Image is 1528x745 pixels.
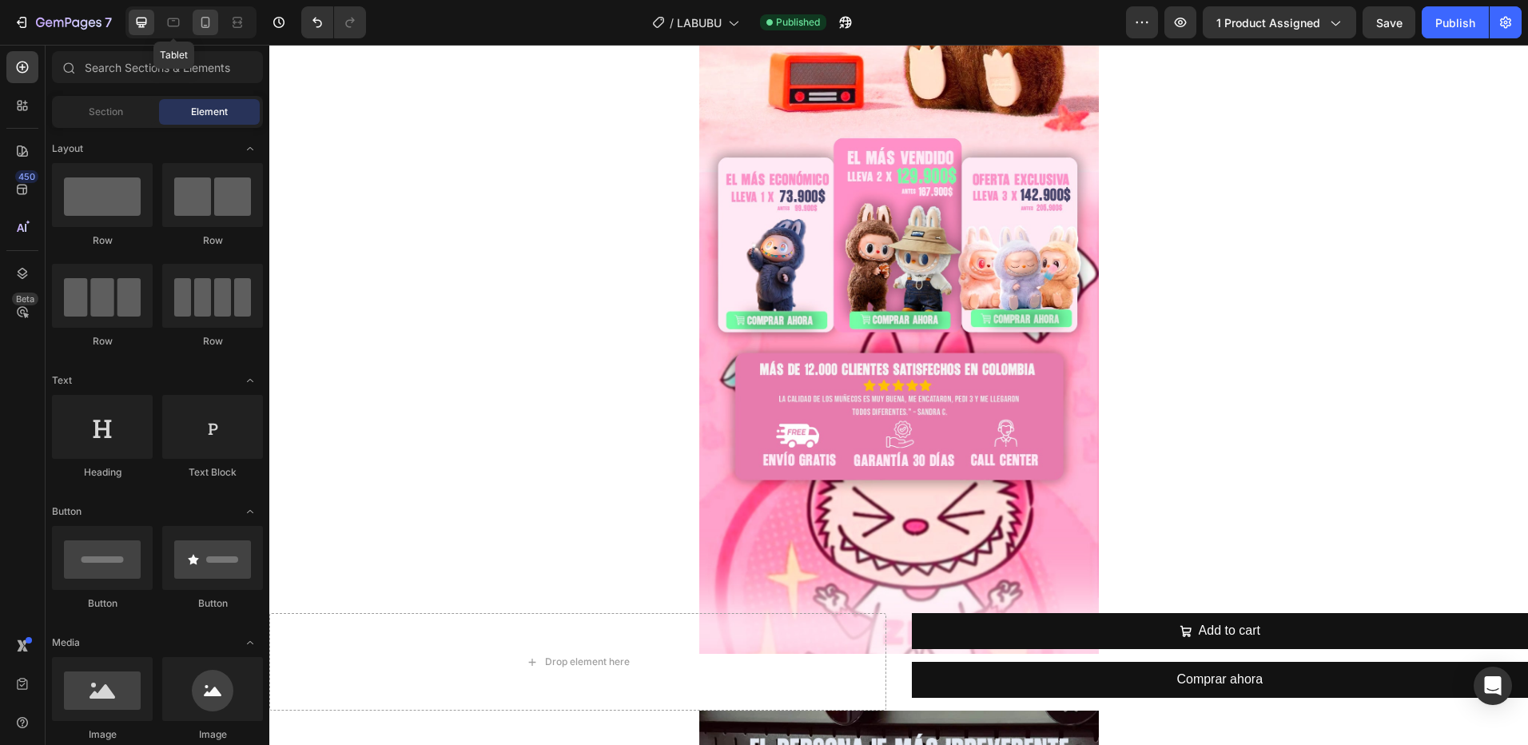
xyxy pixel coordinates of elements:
[1422,6,1489,38] button: Publish
[1474,667,1512,705] div: Open Intercom Messenger
[52,596,153,611] div: Button
[1203,6,1356,38] button: 1 product assigned
[162,727,263,742] div: Image
[269,45,1528,745] iframe: Design area
[15,170,38,183] div: 450
[162,233,263,248] div: Row
[52,51,263,83] input: Search Sections & Elements
[643,568,1259,604] button: Add to cart
[191,105,228,119] span: Element
[52,334,153,349] div: Row
[301,6,366,38] div: Undo/Redo
[237,136,263,161] span: Toggle open
[89,105,123,119] span: Section
[670,14,674,31] span: /
[12,293,38,305] div: Beta
[52,373,72,388] span: Text
[237,630,263,655] span: Toggle open
[237,499,263,524] span: Toggle open
[237,368,263,393] span: Toggle open
[643,617,1259,653] button: Comprar ahora
[52,465,153,480] div: Heading
[276,611,360,623] div: Drop element here
[52,504,82,519] span: Button
[52,635,80,650] span: Media
[1216,14,1320,31] span: 1 product assigned
[52,141,83,156] span: Layout
[52,233,153,248] div: Row
[776,15,820,30] span: Published
[1363,6,1415,38] button: Save
[162,596,263,611] div: Button
[162,334,263,349] div: Row
[929,575,991,598] div: Add to cart
[162,465,263,480] div: Text Block
[6,6,119,38] button: 7
[105,13,112,32] p: 7
[907,623,993,647] div: Comprar ahora
[1435,14,1475,31] div: Publish
[677,14,722,31] span: LABUBU
[52,727,153,742] div: Image
[1376,16,1403,30] span: Save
